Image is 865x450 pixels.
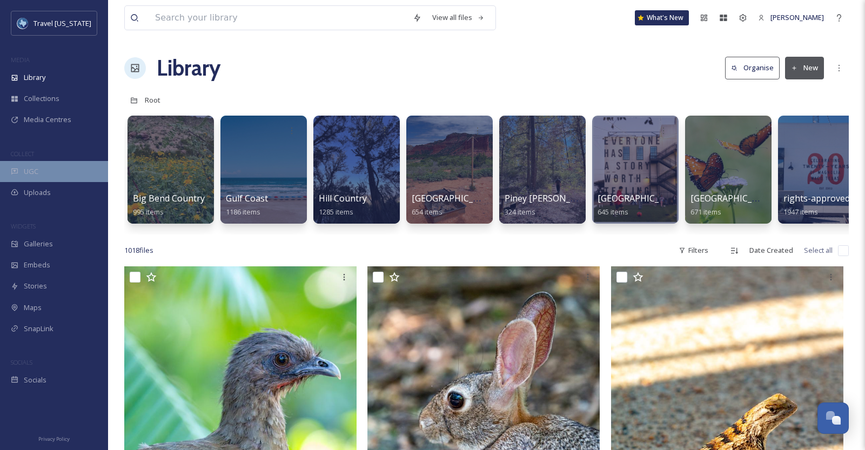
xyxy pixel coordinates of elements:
a: What's New [635,10,689,25]
span: SOCIALS [11,358,32,366]
span: Galleries [24,239,53,249]
span: WIDGETS [11,222,36,230]
span: Uploads [24,187,51,198]
div: Date Created [744,240,799,261]
button: Organise [725,57,780,79]
span: 671 items [690,207,721,217]
span: 1018 file s [124,245,153,256]
span: [GEOGRAPHIC_DATA] [598,192,685,204]
a: rights-approved1947 items [783,193,850,217]
span: MEDIA [11,56,30,64]
span: COLLECT [11,150,34,158]
span: 324 items [505,207,535,217]
span: 1285 items [319,207,353,217]
span: Embeds [24,260,50,270]
span: Maps [24,303,42,313]
span: 654 items [412,207,442,217]
span: Root [145,95,160,105]
span: Big Bend Country [133,192,205,204]
a: Library [157,52,220,84]
span: 645 items [598,207,628,217]
span: [GEOGRAPHIC_DATA][US_STATE] [690,192,826,204]
span: Stories [24,281,47,291]
span: Media Centres [24,115,71,125]
button: Open Chat [817,402,849,434]
span: [PERSON_NAME] [770,12,824,22]
a: Hill Country1285 items [319,193,367,217]
div: Filters [673,240,714,261]
a: [GEOGRAPHIC_DATA][US_STATE]671 items [690,193,826,217]
span: Piney [PERSON_NAME] [505,192,598,204]
a: [GEOGRAPHIC_DATA]645 items [598,193,685,217]
span: UGC [24,166,38,177]
span: SnapLink [24,324,53,334]
span: Privacy Policy [38,435,70,442]
a: Privacy Policy [38,432,70,445]
a: Big Bend Country995 items [133,193,205,217]
a: Organise [725,57,785,79]
span: 1186 items [226,207,260,217]
span: [GEOGRAPHIC_DATA] [412,192,499,204]
span: Socials [24,375,46,385]
a: Root [145,93,160,106]
a: [GEOGRAPHIC_DATA]654 items [412,193,499,217]
span: 995 items [133,207,164,217]
span: 1947 items [783,207,818,217]
span: Hill Country [319,192,367,204]
span: Travel [US_STATE] [33,18,91,28]
a: Piney [PERSON_NAME]324 items [505,193,598,217]
button: New [785,57,824,79]
span: Library [24,72,45,83]
span: Gulf Coast [226,192,268,204]
span: rights-approved [783,192,850,204]
img: images%20%281%29.jpeg [17,18,28,29]
span: Select all [804,245,833,256]
a: View all files [427,7,490,28]
input: Search your library [150,6,407,30]
a: Gulf Coast1186 items [226,193,268,217]
span: Collections [24,93,59,104]
a: [PERSON_NAME] [753,7,829,28]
